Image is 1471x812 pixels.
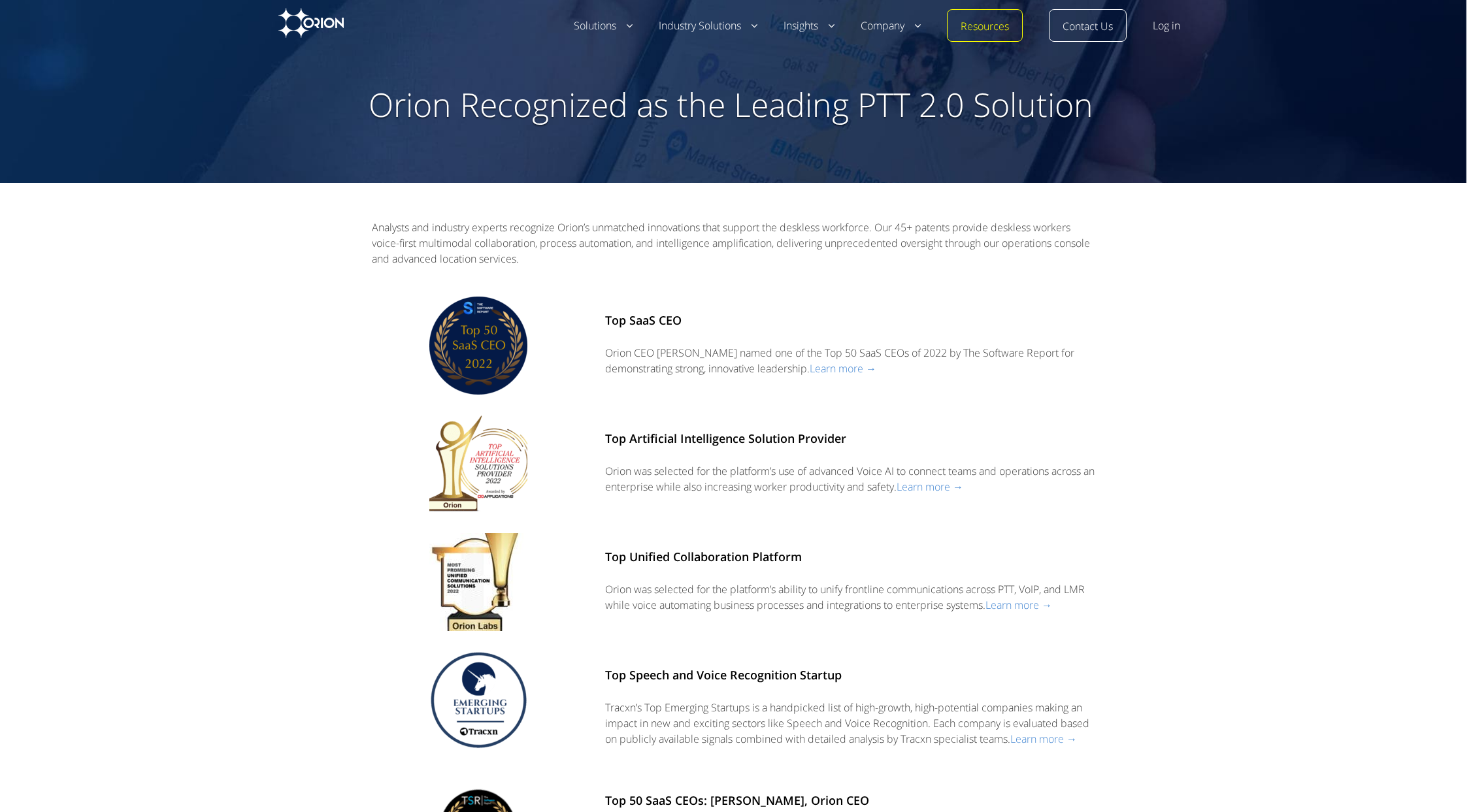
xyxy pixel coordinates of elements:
[1010,732,1077,747] a: Learn more →
[605,312,682,328] strong: Top SaaS CEO
[605,700,1100,747] p: Tracxn’s Top Emerging Startups is a handpicked list of high-growth, high-potential companies maki...
[810,361,876,376] a: Learn more →
[429,533,527,631] img: CIO Review Orion Most Promising Unified Collaboration Solution 2022
[605,345,1100,376] p: .
[605,463,1100,495] p: .
[605,667,842,683] strong: Top Speech and Voice Recognition Startup
[605,582,1085,612] span: Orion was selected for the platform’s ability to unify frontline communications across PTT, VoIP,...
[861,18,921,34] a: Company
[605,549,802,564] strong: Top Unified Collaboration Platform
[429,297,527,395] img: TSR Top SaaS CEOs 2022
[372,220,1090,266] span: Analysts and industry experts recognize Orion’s unmatched innovations that support the deskless w...
[345,85,1116,124] h1: Orion Recognized as the Leading PTT 2.0 Solution
[429,651,527,749] img: Voice and Speech Recognition Award for Orion - Tracxn
[605,464,1095,494] span: Orion was selected for the platform’s use of advanced Voice AI to connect teams and operations ac...
[278,8,344,38] img: Orion
[784,18,835,34] a: Insights
[605,430,846,446] strong: Top Artificial Intelligence Solution Provider
[1153,18,1180,34] a: Log in
[1063,19,1113,35] a: Contact Us
[985,598,1052,613] a: Learn more →
[605,346,1074,376] span: Orion CEO [PERSON_NAME] named one of the Top 50 SaaS CEOs of 2022 by The Software Report for demo...
[574,18,633,34] a: Solutions
[897,479,963,495] a: Learn more →
[605,581,1100,613] p: .
[659,18,757,34] a: Industry Solutions
[429,415,527,513] img: CIO Applications Logo
[605,792,869,808] strong: Top 50 SaaS CEOs: [PERSON_NAME], Orion CEO
[961,19,1009,35] a: Resources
